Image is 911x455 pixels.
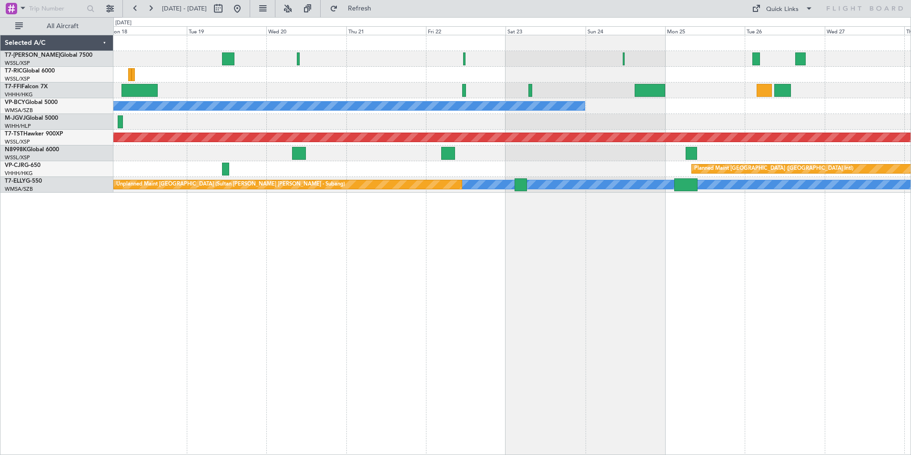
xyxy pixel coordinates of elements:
[586,26,665,35] div: Sun 24
[506,26,585,35] div: Sat 23
[5,107,33,114] a: WMSA/SZB
[747,1,818,16] button: Quick Links
[694,162,853,176] div: Planned Maint [GEOGRAPHIC_DATA] ([GEOGRAPHIC_DATA] Intl)
[5,52,60,58] span: T7-[PERSON_NAME]
[5,115,26,121] span: M-JGVJ
[5,131,63,137] a: T7-TSTHawker 900XP
[5,68,22,74] span: T7-RIC
[5,186,33,193] a: WMSA/SZB
[340,5,380,12] span: Refresh
[115,19,132,27] div: [DATE]
[5,84,21,90] span: T7-FFI
[162,4,207,13] span: [DATE] - [DATE]
[25,23,101,30] span: All Aircraft
[5,131,23,137] span: T7-TST
[5,100,25,105] span: VP-BCY
[5,154,30,161] a: WSSL/XSP
[116,177,345,192] div: Unplanned Maint [GEOGRAPHIC_DATA] (Sultan [PERSON_NAME] [PERSON_NAME] - Subang)
[5,60,30,67] a: WSSL/XSP
[5,163,24,168] span: VP-CJR
[5,138,30,145] a: WSSL/XSP
[5,123,31,130] a: WIHH/HLP
[5,100,58,105] a: VP-BCYGlobal 5000
[5,68,55,74] a: T7-RICGlobal 6000
[29,1,84,16] input: Trip Number
[5,84,48,90] a: T7-FFIFalcon 7X
[426,26,506,35] div: Fri 22
[346,26,426,35] div: Thu 21
[5,52,92,58] a: T7-[PERSON_NAME]Global 7500
[325,1,383,16] button: Refresh
[745,26,824,35] div: Tue 26
[5,147,59,153] a: N8998KGlobal 6000
[107,26,187,35] div: Mon 18
[266,26,346,35] div: Wed 20
[10,19,103,34] button: All Aircraft
[5,178,42,184] a: T7-ELLYG-550
[665,26,745,35] div: Mon 25
[5,170,33,177] a: VHHH/HKG
[825,26,904,35] div: Wed 27
[5,178,26,184] span: T7-ELLY
[5,91,33,98] a: VHHH/HKG
[5,115,58,121] a: M-JGVJGlobal 5000
[5,147,27,153] span: N8998K
[5,163,40,168] a: VP-CJRG-650
[5,75,30,83] a: WSSL/XSP
[766,5,799,14] div: Quick Links
[187,26,266,35] div: Tue 19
